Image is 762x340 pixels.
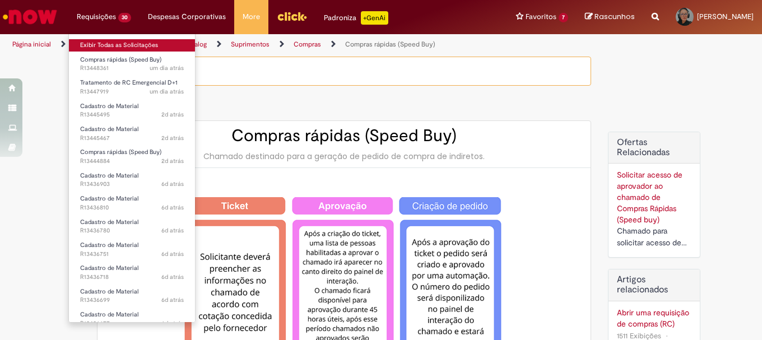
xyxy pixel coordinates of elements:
span: R13445495 [80,110,184,119]
a: Suprimentos [231,40,270,49]
span: 30 [118,13,131,22]
div: Padroniza [324,11,388,25]
span: 6d atrás [161,319,184,328]
div: Chamado destinado para a geração de pedido de compra de indiretos. [109,151,579,162]
time: 21/08/2025 14:41:38 [161,319,184,328]
div: Obrigatório um anexo. [97,57,591,86]
span: Requisições [77,11,116,22]
a: Aberto R13436751 : Cadastro de Material [69,239,195,260]
time: 25/08/2025 16:35:36 [161,134,184,142]
span: Cadastro de Material [80,218,138,226]
span: Cadastro de Material [80,102,138,110]
a: Rascunhos [585,12,635,22]
p: +GenAi [361,11,388,25]
span: 6d atrás [161,180,184,188]
a: Compras rápidas (Speed Buy) [345,40,435,49]
a: Página inicial [12,40,51,49]
time: 21/08/2025 14:52:32 [161,250,184,258]
div: Ofertas Relacionadas [608,132,700,258]
span: R13436810 [80,203,184,212]
span: Cadastro de Material [80,171,138,180]
span: 2d atrás [161,157,184,165]
time: 25/08/2025 16:39:55 [161,110,184,119]
span: Cadastro de Material [80,310,138,319]
a: Aberto R13436718 : Cadastro de Material [69,262,195,283]
span: Cadastro de Material [80,264,138,272]
span: R13436718 [80,273,184,282]
span: Compras rápidas (Speed Buy) [80,55,161,64]
span: 6d atrás [161,203,184,212]
a: Aberto R13444884 : Compras rápidas (Speed Buy) [69,146,195,167]
span: Cadastro de Material [80,125,138,133]
span: More [243,11,260,22]
time: 21/08/2025 14:48:27 [161,273,184,281]
a: Aberto R13447919 : Tratamento de RC Emergencial D+1 [69,77,195,97]
span: Rascunhos [594,11,635,22]
a: Aberto R13445467 : Cadastro de Material [69,123,195,144]
span: Cadastro de Material [80,287,138,296]
span: [PERSON_NAME] [697,12,754,21]
span: Despesas Corporativas [148,11,226,22]
span: 6d atrás [161,250,184,258]
time: 26/08/2025 11:42:41 [150,87,184,96]
ul: Trilhas de página [8,34,500,55]
span: 6d atrás [161,226,184,235]
span: R13445467 [80,134,184,143]
a: Aberto R13448361 : Compras rápidas (Speed Buy) [69,54,195,74]
span: Cadastro de Material [80,241,138,249]
img: ServiceNow [1,6,59,28]
span: 2d atrás [161,110,184,119]
span: R13436677 [80,319,184,328]
span: R13436751 [80,250,184,259]
h2: Compras rápidas (Speed Buy) [109,127,579,145]
time: 21/08/2025 15:12:10 [161,180,184,188]
span: 2d atrás [161,134,184,142]
time: 21/08/2025 15:00:34 [161,203,184,212]
img: click_logo_yellow_360x200.png [277,8,307,25]
time: 21/08/2025 14:56:21 [161,226,184,235]
span: Favoritos [526,11,556,22]
span: 6d atrás [161,296,184,304]
h3: Artigos relacionados [617,275,691,295]
span: R13436699 [80,296,184,305]
ul: Requisições [68,34,196,323]
span: 6d atrás [161,273,184,281]
span: R13436780 [80,226,184,235]
a: Aberto R13436780 : Cadastro de Material [69,216,195,237]
div: Chamado para solicitar acesso de aprovador ao ticket de Speed buy [617,225,691,249]
time: 21/08/2025 14:45:14 [161,296,184,304]
span: um dia atrás [150,64,184,72]
h2: Ofertas Relacionadas [617,138,691,157]
span: um dia atrás [150,87,184,96]
a: Aberto R13445495 : Cadastro de Material [69,100,195,121]
time: 26/08/2025 13:35:28 [150,64,184,72]
a: Aberto R13436903 : Cadastro de Material [69,170,195,190]
span: R13436903 [80,180,184,189]
span: R13448361 [80,64,184,73]
a: Abrir uma requisição de compras (RC) [617,307,691,329]
a: Aberto R13436810 : Cadastro de Material [69,193,195,213]
span: R13447919 [80,87,184,96]
a: Aberto R13436699 : Cadastro de Material [69,286,195,306]
span: Cadastro de Material [80,194,138,203]
a: Solicitar acesso de aprovador ao chamado de Compras Rápidas (Speed buy) [617,170,682,225]
time: 25/08/2025 15:12:39 [161,157,184,165]
span: 7 [559,13,568,22]
a: Aberto R13436677 : Cadastro de Material [69,309,195,329]
a: Exibir Todas as Solicitações [69,39,195,52]
span: Compras rápidas (Speed Buy) [80,148,161,156]
span: Tratamento de RC Emergencial D+1 [80,78,178,87]
span: R13444884 [80,157,184,166]
a: Compras [294,40,321,49]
